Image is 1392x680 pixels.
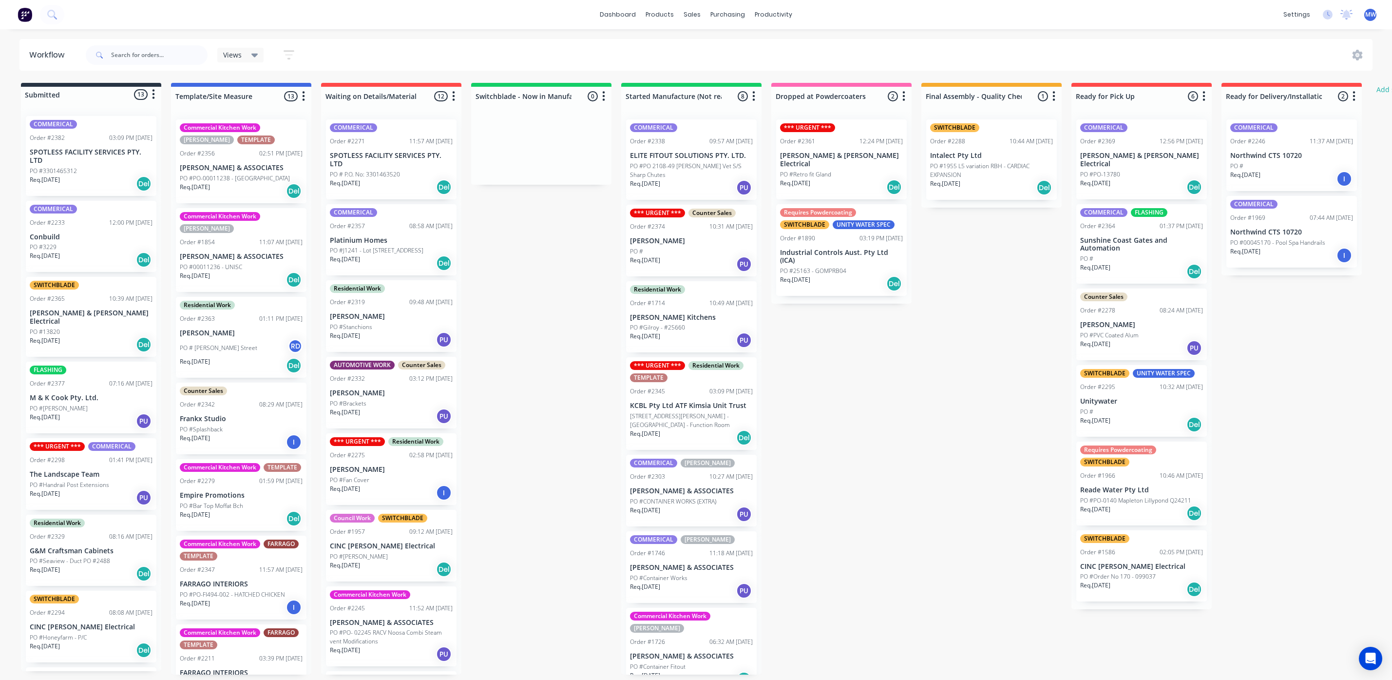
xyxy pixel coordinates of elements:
[1160,222,1203,231] div: 01:37 PM [DATE]
[330,527,365,536] div: Order #1957
[180,357,210,366] p: Req. [DATE]
[630,373,667,382] div: TEMPLATE
[30,557,110,565] p: PO #Seaview - Duct PO #2488
[180,123,260,132] div: Commercial Kitchen Work
[1230,200,1278,209] div: COMMERICAL
[109,134,153,142] div: 03:09 PM [DATE]
[30,120,77,129] div: COMMERICAL
[180,263,242,272] p: PO #00011236 - UNISC
[630,535,677,544] div: COMMERICAL
[436,562,452,577] div: Del
[259,314,303,323] div: 01:11 PM [DATE]
[109,379,153,388] div: 07:16 AM [DATE]
[30,481,109,489] p: PO #Handrail Post Extensions
[330,255,360,264] p: Req. [DATE]
[630,506,660,515] p: Req. [DATE]
[264,540,299,548] div: FARRAGO
[180,344,257,352] p: PO # [PERSON_NAME] Street
[330,323,372,331] p: PO #Stanchions
[109,456,153,465] div: 01:41 PM [DATE]
[1080,236,1203,253] p: Sunshine Coast Gates and Automation
[709,387,753,396] div: 03:09 PM [DATE]
[286,183,302,199] div: Del
[630,256,660,265] p: Req. [DATE]
[780,179,810,188] p: Req. [DATE]
[1076,442,1207,525] div: Requires PowdercoatingSWITCHBLADEOrder #196610:46 AM [DATE]Reade Water Pty LtdPO #PO-0140 Mapleto...
[736,332,752,348] div: PU
[330,312,453,321] p: [PERSON_NAME]
[626,281,757,353] div: Residential WorkOrder #171410:49 AM [DATE][PERSON_NAME] KitchensPO #Gilroy - #25660Req.[DATE]PU
[886,276,902,291] div: Del
[30,379,65,388] div: Order #2377
[630,285,685,294] div: Residential Work
[1230,214,1265,222] div: Order #1969
[626,455,757,526] div: COMMERICAL[PERSON_NAME]Order #230310:27 AM [DATE][PERSON_NAME] & ASSOCIATESPO #CONTAINER WORKS (E...
[409,527,453,536] div: 09:12 AM [DATE]
[1080,292,1127,301] div: Counter Sales
[330,152,453,168] p: SPOTLESS FACILITY SERVICES PTY. LTD
[833,220,895,229] div: UNITY WATER SPEC
[1080,408,1093,416] p: PO #
[709,549,753,558] div: 11:18 AM [DATE]
[780,208,856,217] div: Requires Powdercoating
[1080,548,1115,557] div: Order #1586
[1076,289,1207,360] div: Counter SalesOrder #227808:24 AM [DATE][PERSON_NAME]PO #PVC Coated AlumReq.[DATE]PU
[288,339,303,353] div: RD
[286,434,302,450] div: I
[109,532,153,541] div: 08:16 AM [DATE]
[626,119,757,200] div: COMMERICALOrder #233809:57 AM [DATE]ELITE FITOUT SOLUTIONS PTY. LTD.PO #PO 2108-49 [PERSON_NAME] ...
[1080,340,1110,349] p: Req. [DATE]
[1080,123,1127,132] div: COMMERICAL
[1076,365,1207,437] div: SWITCHBLADEUNITY WATER SPECOrder #229510:32 AM [DATE]UnitywaterPO #Req.[DATE]Del
[180,400,215,409] div: Order #2342
[326,586,457,667] div: Commercial Kitchen WorkOrder #224511:52 AM [DATE][PERSON_NAME] & ASSOCIATESPO #PO- 02245 RACV Noo...
[264,463,301,472] div: TEMPLATE
[1160,471,1203,480] div: 10:46 AM [DATE]
[1080,416,1110,425] p: Req. [DATE]
[330,284,385,293] div: Residential Work
[1076,530,1207,602] div: SWITCHBLADEOrder #158602:05 PM [DATE]CINC [PERSON_NAME] ElectricalPO #Order No 170 - 099037Req.[D...
[436,485,452,501] div: I
[330,208,377,217] div: COMMERICAL
[1080,486,1203,494] p: Reade Water Pty Ltd
[136,337,152,352] div: Del
[26,116,156,196] div: COMMERICALOrder #238203:09 PM [DATE]SPOTLESS FACILITY SERVICES PTY. LTDPO #3301465312Req.[DATE]Del
[180,314,215,323] div: Order #2363
[709,299,753,308] div: 10:49 AM [DATE]
[176,536,306,620] div: Commercial Kitchen WorkFARRAGOTEMPLATEOrder #234711:57 AM [DATE]FARRAGO INTERIORSPO #PO-FI494-002...
[688,361,744,370] div: Residential Work
[136,566,152,582] div: Del
[409,298,453,307] div: 09:48 AM [DATE]
[259,477,303,486] div: 01:59 PM [DATE]
[180,477,215,486] div: Order #2279
[1230,247,1260,256] p: Req. [DATE]
[136,413,152,429] div: PU
[136,490,152,505] div: PU
[330,123,377,132] div: COMMERICAL
[30,167,77,175] p: PO #3301465312
[88,442,135,451] div: COMMERICAL
[326,433,457,505] div: *** URGENT ***Residential WorkOrder #227502:58 PM [DATE][PERSON_NAME]PO #Fan CoverReq.[DATE]I
[630,459,677,467] div: COMMERICAL
[436,255,452,271] div: Del
[630,487,753,495] p: [PERSON_NAME] & ASSOCIATES
[436,332,452,348] div: PU
[709,472,753,481] div: 10:27 AM [DATE]
[30,243,57,252] p: PO #3229
[180,183,210,192] p: Req. [DATE]
[136,252,152,268] div: Del
[30,218,65,227] div: Order #2233
[180,212,260,221] div: Commercial Kitchen Work
[1230,162,1243,171] p: PO #
[436,408,452,424] div: PU
[780,234,815,243] div: Order #1890
[630,563,753,572] p: [PERSON_NAME] & ASSOCIATES
[1160,306,1203,315] div: 08:24 AM [DATE]
[30,456,65,465] div: Order #2298
[930,123,979,132] div: SWITCHBLADE
[630,583,660,591] p: Req. [DATE]
[180,174,290,183] p: PO #PO-00011238 - [GEOGRAPHIC_DATA]
[1080,572,1156,581] p: PO #Order No 170 - 099037
[630,179,660,188] p: Req. [DATE]
[1080,179,1110,188] p: Req. [DATE]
